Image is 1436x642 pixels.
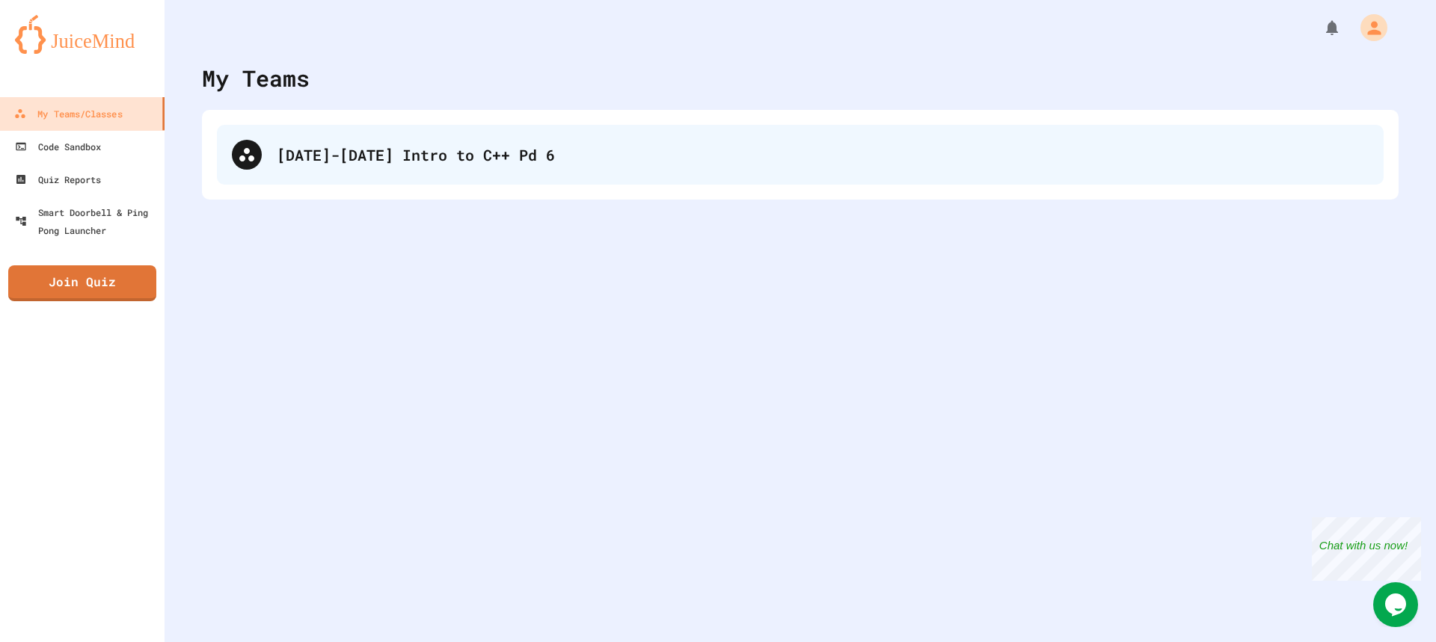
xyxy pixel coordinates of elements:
[1295,15,1345,40] div: My Notifications
[15,138,101,155] div: Code Sandbox
[15,203,159,239] div: Smart Doorbell & Ping Pong Launcher
[1373,582,1421,627] iframe: chat widget
[15,170,101,188] div: Quiz Reports
[202,61,310,95] div: My Teams
[8,265,156,301] a: Join Quiz
[217,125,1384,185] div: [DATE]-[DATE] Intro to C++ Pd 6
[14,105,123,123] div: My Teams/Classes
[15,15,150,54] img: logo-orange.svg
[1345,10,1391,45] div: My Account
[277,143,1369,166] div: [DATE]-[DATE] Intro to C++ Pd 6
[1312,517,1421,581] iframe: chat widget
